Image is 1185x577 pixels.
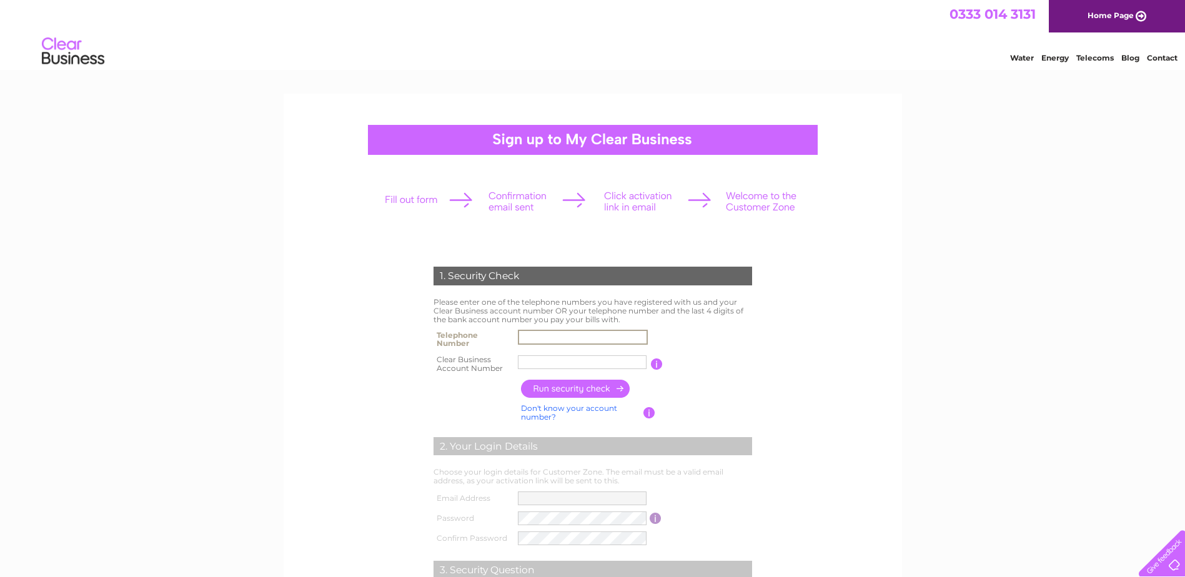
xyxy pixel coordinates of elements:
[650,513,662,524] input: Information
[1121,53,1139,62] a: Blog
[434,267,752,285] div: 1. Security Check
[1147,53,1178,62] a: Contact
[1076,53,1114,62] a: Telecoms
[298,7,888,61] div: Clear Business is a trading name of Verastar Limited (registered in [GEOGRAPHIC_DATA] No. 3667643...
[430,327,515,352] th: Telephone Number
[41,32,105,71] img: logo.png
[434,437,752,456] div: 2. Your Login Details
[1010,53,1034,62] a: Water
[430,465,755,488] td: Choose your login details for Customer Zone. The email must be a valid email address, as your act...
[430,295,755,327] td: Please enter one of the telephone numbers you have registered with us and your Clear Business acc...
[1041,53,1069,62] a: Energy
[430,488,515,508] th: Email Address
[949,6,1036,22] a: 0333 014 3131
[651,358,663,370] input: Information
[643,407,655,418] input: Information
[430,352,515,377] th: Clear Business Account Number
[430,508,515,528] th: Password
[521,403,617,422] a: Don't know your account number?
[430,528,515,548] th: Confirm Password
